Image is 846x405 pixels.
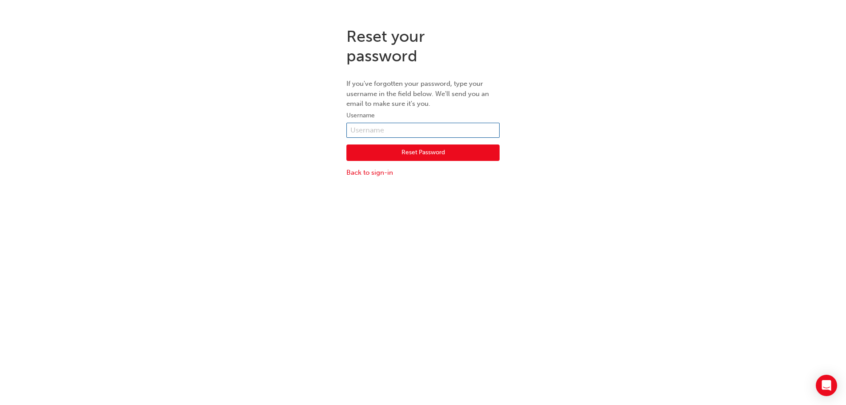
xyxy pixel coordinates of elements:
p: If you've forgotten your password, type your username in the field below. We'll send you an email... [346,79,500,109]
label: Username [346,110,500,121]
button: Reset Password [346,144,500,161]
div: Open Intercom Messenger [816,375,837,396]
input: Username [346,123,500,138]
h1: Reset your password [346,27,500,65]
a: Back to sign-in [346,168,500,178]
